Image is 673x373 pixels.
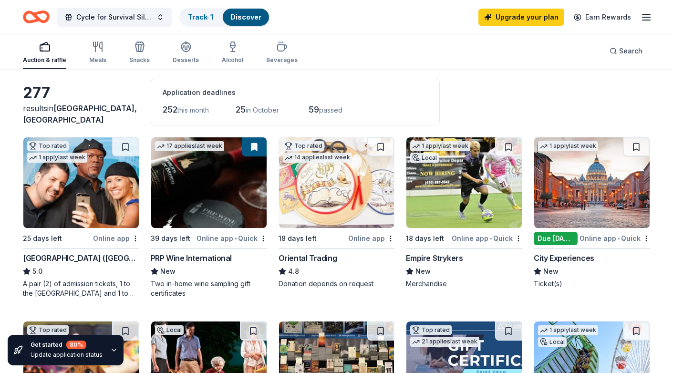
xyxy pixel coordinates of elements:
[23,56,66,64] div: Auction & raffle
[89,56,106,64] div: Meals
[283,141,324,151] div: Top rated
[163,87,428,98] div: Application deadlines
[151,233,190,244] div: 39 days left
[410,141,470,151] div: 1 apply last week
[23,104,137,124] span: [GEOGRAPHIC_DATA], [GEOGRAPHIC_DATA]
[173,56,199,64] div: Desserts
[534,279,650,289] div: Ticket(s)
[580,232,650,244] div: Online app Quick
[319,106,342,114] span: passed
[76,11,153,23] span: Cycle for Survival Silent Auction
[266,56,298,64] div: Beverages
[151,279,267,298] div: Two in-home wine sampling gift certificates
[602,41,650,61] button: Search
[348,232,394,244] div: Online app
[410,337,479,347] div: 21 applies last week
[279,279,395,289] div: Donation depends on request
[27,141,69,151] div: Top rated
[490,235,492,242] span: •
[543,266,559,277] span: New
[415,266,431,277] span: New
[31,341,103,349] div: Get started
[309,104,319,114] span: 59
[23,137,139,298] a: Image for Hollywood Wax Museum (Hollywood)Top rated1 applylast week25 days leftOnline app[GEOGRAP...
[179,8,270,27] button: Track· 1Discover
[279,137,395,289] a: Image for Oriental TradingTop rated14 applieslast week18 days leftOnline appOriental Trading4.8Do...
[23,83,139,103] div: 277
[236,104,246,114] span: 25
[151,137,267,298] a: Image for PRP Wine International17 applieslast week39 days leftOnline app•QuickPRP Wine Internati...
[93,232,139,244] div: Online app
[66,341,86,349] div: 80 %
[279,137,394,228] img: Image for Oriental Trading
[23,104,137,124] span: in
[222,37,243,69] button: Alcohol
[406,137,522,228] img: Image for Empire Strykers
[534,137,650,289] a: Image for City Experiences1 applylast weekDue [DATE]Online app•QuickCity ExperiencesNewTicket(s)
[89,37,106,69] button: Meals
[151,137,267,228] img: Image for PRP Wine International
[177,106,209,114] span: this month
[160,266,176,277] span: New
[23,279,139,298] div: A pair (2) of admission tickets, 1 to the [GEOGRAPHIC_DATA] and 1 to the [GEOGRAPHIC_DATA]
[283,153,352,163] div: 14 applies last week
[31,351,103,359] div: Update application status
[288,266,299,277] span: 4.8
[151,252,232,264] div: PRP Wine International
[27,153,87,163] div: 1 apply last week
[23,37,66,69] button: Auction & raffle
[163,104,177,114] span: 252
[568,9,637,26] a: Earn Rewards
[478,9,564,26] a: Upgrade your plan
[279,233,317,244] div: 18 days left
[235,235,237,242] span: •
[266,37,298,69] button: Beverages
[538,141,598,151] div: 1 apply last week
[406,233,444,244] div: 18 days left
[246,106,279,114] span: in October
[452,232,522,244] div: Online app Quick
[222,56,243,64] div: Alcohol
[410,153,439,163] div: Local
[23,103,139,125] div: results
[534,252,594,264] div: City Experiences
[534,232,578,245] div: Due [DATE]
[618,235,620,242] span: •
[538,337,567,347] div: Local
[410,325,452,335] div: Top rated
[155,141,224,151] div: 17 applies last week
[57,8,172,27] button: Cycle for Survival Silent Auction
[197,232,267,244] div: Online app Quick
[619,45,642,57] span: Search
[230,13,261,21] a: Discover
[23,6,50,28] a: Home
[173,37,199,69] button: Desserts
[129,56,150,64] div: Snacks
[534,137,650,228] img: Image for City Experiences
[406,252,463,264] div: Empire Strykers
[188,13,213,21] a: Track· 1
[23,137,139,228] img: Image for Hollywood Wax Museum (Hollywood)
[155,325,184,335] div: Local
[129,37,150,69] button: Snacks
[27,325,69,335] div: Top rated
[23,233,62,244] div: 25 days left
[406,137,522,289] a: Image for Empire Strykers1 applylast weekLocal18 days leftOnline app•QuickEmpire StrykersNewMerch...
[279,252,337,264] div: Oriental Trading
[538,325,598,335] div: 1 apply last week
[406,279,522,289] div: Merchandise
[23,252,139,264] div: [GEOGRAPHIC_DATA] ([GEOGRAPHIC_DATA])
[32,266,42,277] span: 5.0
